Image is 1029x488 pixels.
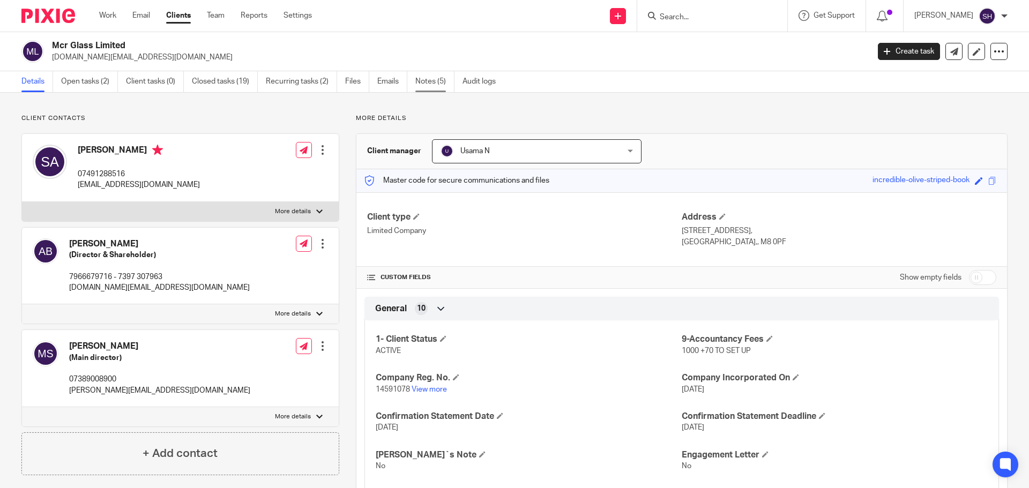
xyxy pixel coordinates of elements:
[143,445,218,462] h4: + Add contact
[69,250,250,260] h5: (Director & Shareholder)
[21,9,75,23] img: Pixie
[367,273,682,282] h4: CUSTOM FIELDS
[275,412,311,421] p: More details
[69,272,250,282] p: 7966679716 - 7397 307963
[69,374,250,385] p: 07389008900
[33,145,67,179] img: svg%3E
[682,226,996,236] p: [STREET_ADDRESS],
[376,372,682,384] h4: Company Reg. No.
[364,175,549,186] p: Master code for secure communications and files
[377,71,407,92] a: Emails
[69,341,250,352] h4: [PERSON_NAME]
[415,71,454,92] a: Notes (5)
[682,372,988,384] h4: Company Incorporated On
[979,7,996,25] img: svg%3E
[21,71,53,92] a: Details
[463,71,504,92] a: Audit logs
[460,147,490,155] span: Usama N
[152,145,163,155] i: Primary
[33,341,58,366] img: svg%3E
[682,462,691,470] span: No
[914,10,973,21] p: [PERSON_NAME]
[412,386,447,393] a: View more
[376,449,682,461] h4: [PERSON_NAME]`s Note
[166,10,191,21] a: Clients
[376,462,385,470] span: No
[659,13,755,22] input: Search
[682,237,996,247] p: [GEOGRAPHIC_DATA],, M8 0PF
[441,145,453,157] img: svg%3E
[275,207,311,216] p: More details
[69,385,250,396] p: [PERSON_NAME][EMAIL_ADDRESS][DOMAIN_NAME]
[69,238,250,250] h4: [PERSON_NAME]
[376,386,410,393] span: 14591078
[682,411,988,422] h4: Confirmation Statement Deadline
[241,10,267,21] a: Reports
[682,347,751,355] span: 1000 +70 TO SET UP
[682,212,996,223] h4: Address
[376,424,398,431] span: [DATE]
[376,334,682,345] h4: 1- Client Status
[33,238,58,264] img: svg%3E
[52,40,700,51] h2: Mcr Glass Limited
[126,71,184,92] a: Client tasks (0)
[192,71,258,92] a: Closed tasks (19)
[284,10,312,21] a: Settings
[873,175,970,187] div: incredible-olive-striped-book
[367,146,421,156] h3: Client manager
[78,169,200,179] p: 07491288516
[682,449,988,461] h4: Engagement Letter
[69,352,250,363] h5: (Main director)
[367,212,682,223] h4: Client type
[345,71,369,92] a: Files
[682,424,704,431] span: [DATE]
[52,52,862,63] p: [DOMAIN_NAME][EMAIL_ADDRESS][DOMAIN_NAME]
[207,10,225,21] a: Team
[376,347,401,355] span: ACTIVE
[99,10,116,21] a: Work
[376,411,682,422] h4: Confirmation Statement Date
[682,386,704,393] span: [DATE]
[132,10,150,21] a: Email
[266,71,337,92] a: Recurring tasks (2)
[69,282,250,293] p: [DOMAIN_NAME][EMAIL_ADDRESS][DOMAIN_NAME]
[878,43,940,60] a: Create task
[356,114,1008,123] p: More details
[78,145,200,158] h4: [PERSON_NAME]
[21,40,44,63] img: svg%3E
[275,310,311,318] p: More details
[814,12,855,19] span: Get Support
[900,272,961,283] label: Show empty fields
[61,71,118,92] a: Open tasks (2)
[375,303,407,314] span: General
[682,334,988,345] h4: 9-Accountancy Fees
[21,114,339,123] p: Client contacts
[417,303,426,314] span: 10
[367,226,682,236] p: Limited Company
[78,179,200,190] p: [EMAIL_ADDRESS][DOMAIN_NAME]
